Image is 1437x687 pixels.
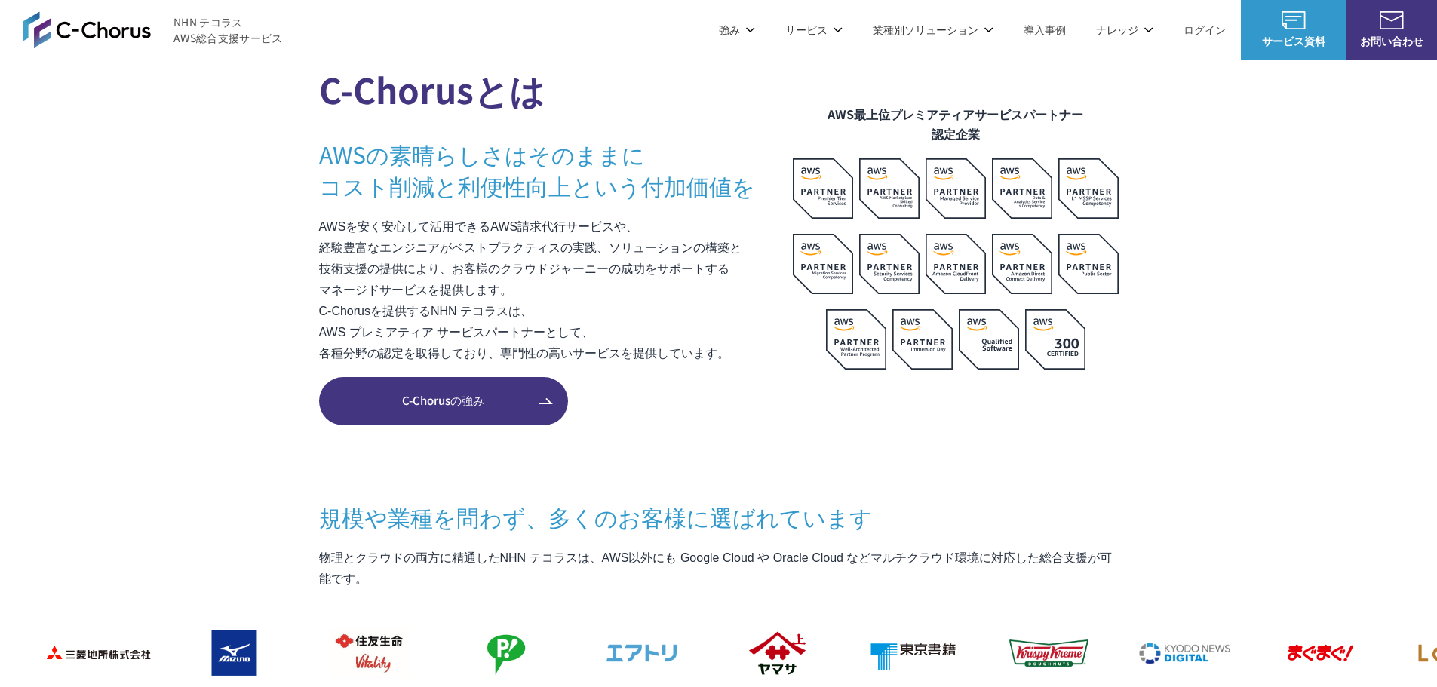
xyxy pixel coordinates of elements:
[23,11,283,48] a: AWS総合支援サービス C-Chorus NHN テコラスAWS総合支援サービス
[319,392,568,409] span: C-Chorusの強み
[1096,22,1153,38] p: ナレッジ
[1184,22,1226,38] a: ログイン
[319,216,793,364] p: AWSを安く安心して活用できるAWS請求代行サービスや、 経験豊富なエンジニアがベストプラクティスの実践、ソリューションの構築と 技術支援の提供により、お客様のクラウドジャーニーの成功をサポート...
[319,377,568,425] a: C-Chorusの強み
[319,501,1119,532] h3: 規模や業種を問わず、 多くのお客様に選ばれています
[256,623,376,683] img: 住友生命保険相互
[793,104,1119,143] figcaption: AWS最上位プレミアティアサービスパートナー 認定企業
[1024,22,1066,38] a: 導入事例
[785,22,843,38] p: サービス
[120,623,241,683] img: ミズノ
[663,623,784,683] img: ヤマサ醤油
[719,22,755,38] p: 強み
[799,623,920,683] img: 東京書籍
[1206,623,1327,683] img: まぐまぐ
[23,11,151,48] img: AWS総合支援サービス C-Chorus
[319,138,793,201] h3: AWSの素晴らしさはそのままに コスト削減と利便性向上という付加価値を
[319,547,1119,590] p: 物理とクラウドの両方に精通したNHN テコラスは、AWS以外にも Google Cloud や Oracle Cloud などマルチクラウド環境に対応した総合支援が可能です。
[1070,622,1191,682] img: 共同通信デジタル
[1241,33,1346,49] span: サービス資料
[1380,11,1404,29] img: お問い合わせ
[319,49,793,115] h2: C-Chorusとは
[1282,11,1306,29] img: AWS総合支援サービス C-Chorus サービス資料
[935,623,1055,683] img: クリスピー・クリーム・ドーナツ
[873,22,993,38] p: 業種別ソリューション
[173,14,283,46] span: NHN テコラス AWS総合支援サービス
[527,623,648,683] img: エアトリ
[1346,33,1437,49] span: お問い合わせ
[391,623,512,683] img: フジモトHD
